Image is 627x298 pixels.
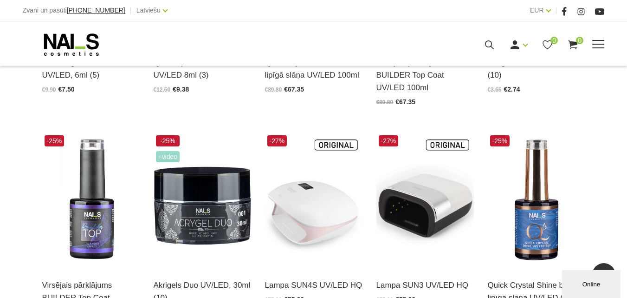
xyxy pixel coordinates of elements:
a: Lampa SUN4S UV/LED HQ [265,279,362,291]
span: -25% [156,135,180,146]
span: | [556,5,557,16]
span: €67.35 [395,98,415,106]
span: -27% [379,135,399,146]
span: -25% [490,135,510,146]
img: Builder Top virsējais pārklājums bez lipīgā slāņa gellakas/gela pārklājuma izlīdzināšanai un nost... [42,133,140,267]
img: Tips:UV LAMPAZīmola nosaukums:SUNUVModeļa numurs: SUNUV4Profesionālā UV/Led lampa.Garantija: 1 ga... [265,133,362,267]
a: Quick Crystal Shine bez lipīgā slāņa UV/LED 100ml [265,56,362,81]
span: €89.80 [265,86,282,93]
span: €9.90 [42,86,56,93]
img: Kas ir AKRIGELS “DUO GEL” un kādas problēmas tas risina?• Tas apvieno ērti modelējamā akrigela un... [154,133,251,267]
a: 0 [542,39,553,51]
span: | [130,5,132,16]
a: Akrigels Duo UV/LED, 5ml (10) [488,56,585,81]
a: Quick Sparkle Shine TOP UV/LED 8ml (3) [154,56,251,81]
span: +Video [156,151,180,162]
span: €2.74 [504,86,520,93]
div: Zvani un pasūti [23,5,125,16]
iframe: chat widget [562,268,622,298]
span: €89.80 [376,99,394,106]
img: Modelis: SUNUV 3Jauda: 48WViļņu garums: 365+405nmKalpošanas ilgums: 50000 HRSPogas vadība:10s/30s... [376,133,474,267]
a: Lampa SUN3 UV/LED HQ [376,279,474,291]
span: €7.50 [58,86,75,93]
span: -27% [267,135,287,146]
span: -25% [45,135,65,146]
span: €9.38 [173,86,189,93]
a: EUR [530,5,544,16]
img: Virsējais pārklājums bez lipīgā slāņa un UV zilā pārklājuma. Nodrošina izcilu spīdumu manikīram l... [488,133,585,267]
span: 0 [550,37,558,44]
span: 0 [576,37,583,44]
a: Dizaina gels Liner Art Gel UV/LED, 6ml (5) [42,56,140,81]
span: €12.50 [154,86,171,93]
a: [PHONE_NUMBER] [67,7,125,14]
span: €3.65 [488,86,502,93]
a: Virsējais pārklājums BUILDER Top Coat UV/LED 100ml [376,56,474,94]
a: Latviešu [136,5,161,16]
span: €67.35 [284,86,304,93]
a: 0 [567,39,579,51]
